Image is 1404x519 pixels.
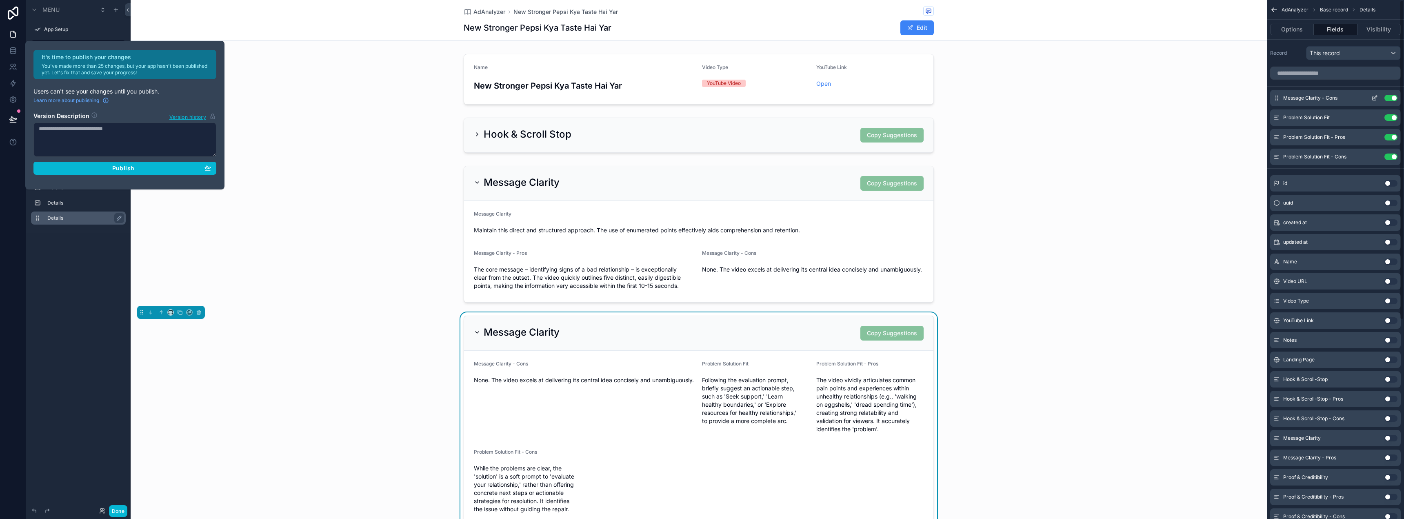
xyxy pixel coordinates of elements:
[1283,435,1321,441] span: Message Clarity
[474,376,695,384] span: None. The video excels at delivering its central idea concisely and unambiguously.
[473,8,505,16] span: AdAnalyzer
[900,20,934,35] button: Edit
[1283,239,1308,245] span: updated at
[1283,337,1297,343] span: Notes
[26,163,131,233] div: scrollable content
[1314,24,1357,35] button: Fields
[816,361,878,367] span: Problem Solution Fit - Pros
[42,63,211,76] p: You've made more than 25 changes, but your app hasn't been published yet. Let's fix that and save...
[1283,474,1328,481] span: Proof & Creditibility
[474,361,528,367] span: Message Clarity - Cons
[1283,396,1343,402] span: Hook & Scroll-Stop - Pros
[1283,415,1344,422] span: Hook & Scroll-Stop - Cons
[44,26,124,33] label: App Setup
[702,376,810,425] span: Following the evaluation prompt, briefly suggest an actionable step, such as 'Seek support,' 'Lea...
[702,361,749,367] span: Problem Solution Fit
[1270,50,1303,56] label: Record
[474,449,537,455] span: Problem Solution Fit - Cons
[1283,454,1336,461] span: Message Clarity - Pros
[484,326,560,339] h2: Message Clarity
[1283,219,1307,226] span: created at
[1283,356,1315,363] span: Landing Page
[42,6,60,14] span: Menu
[109,505,127,517] button: Done
[1283,180,1287,187] span: id
[1283,376,1328,383] span: Hook & Scroll-Stop
[1310,49,1340,57] span: This record
[33,112,89,121] h2: Version Description
[1283,298,1309,304] span: Video Type
[1306,46,1401,60] button: This record
[1270,24,1314,35] button: Options
[474,464,582,513] span: While the problems are clear, the 'solution' is a soft prompt to 'evaluate your relationship,' ra...
[112,165,134,172] span: Publish
[33,87,216,96] p: Users can't see your changes until you publish.
[169,112,206,120] span: Version history
[33,162,216,175] button: Publish
[1283,114,1330,121] span: Problem Solution Fit
[42,53,211,61] h2: It's time to publish your changes
[464,22,611,33] h1: New Stronger Pepsi Kya Taste Hai Yar
[1283,154,1346,160] span: Problem Solution Fit - Cons
[1357,24,1401,35] button: Visibility
[1283,278,1307,285] span: Video URL
[33,97,99,104] span: Learn more about publishing
[1283,134,1345,140] span: Problem Solution Fit - Pros
[1283,258,1297,265] span: Name
[33,97,109,104] a: Learn more about publishing
[1283,200,1293,206] span: uuid
[1283,317,1314,324] span: YouTube Link
[1283,95,1337,101] span: Message Clarity - Cons
[1282,7,1308,13] span: AdAnalyzer
[513,8,618,16] a: New Stronger Pepsi Kya Taste Hai Yar
[816,376,924,433] span: The video vividly articulates common pain points and experiences within unhealthy relationships (...
[47,215,119,221] label: Details
[1360,7,1375,13] span: Details
[47,200,122,206] label: Details
[1283,494,1344,500] span: Proof & Creditibility - Pros
[464,8,505,16] a: AdAnalyzer
[1320,7,1348,13] span: Base record
[169,112,216,121] button: Version history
